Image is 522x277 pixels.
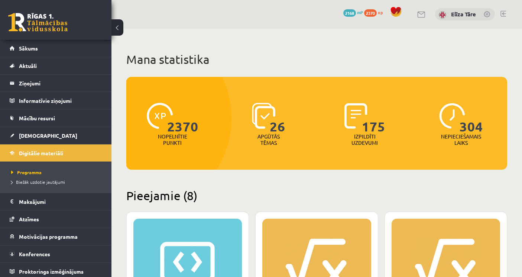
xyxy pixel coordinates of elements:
span: [DEMOGRAPHIC_DATA] [19,132,77,139]
span: Biežāk uzdotie jautājumi [11,179,65,185]
a: Konferences [10,245,102,263]
a: [DEMOGRAPHIC_DATA] [10,127,102,144]
span: mP [357,9,363,15]
span: Aktuāli [19,62,37,69]
a: Mācību resursi [10,110,102,127]
p: Izpildīti uzdevumi [350,133,379,146]
span: Mācību resursi [19,115,55,121]
span: Proktoringa izmēģinājums [19,268,84,275]
legend: Informatīvie ziņojumi [19,92,102,109]
img: icon-learned-topics-4a711ccc23c960034f471b6e78daf4a3bad4a20eaf4de84257b87e66633f6470.svg [252,103,275,129]
a: Rīgas 1. Tālmācības vidusskola [8,13,68,32]
span: 304 [460,103,483,133]
img: icon-completed-tasks-ad58ae20a441b2904462921112bc710f1caf180af7a3daa7317a5a94f2d26646.svg [344,103,367,129]
legend: Ziņojumi [19,75,102,92]
span: 2168 [343,9,356,17]
span: Atzīmes [19,216,39,222]
span: xp [378,9,383,15]
a: Digitālie materiāli [10,144,102,162]
span: Digitālie materiāli [19,150,63,156]
a: Atzīmes [10,211,102,228]
span: Motivācijas programma [19,233,78,240]
legend: Maksājumi [19,193,102,210]
a: Programma [11,169,104,176]
p: Nepieciešamais laiks [441,133,481,146]
p: Apgūtās tēmas [254,133,283,146]
span: 26 [270,103,285,133]
span: 175 [362,103,385,133]
p: Nopelnītie punkti [158,133,187,146]
span: 2370 [167,103,198,133]
img: icon-clock-7be60019b62300814b6bd22b8e044499b485619524d84068768e800edab66f18.svg [439,103,465,129]
a: Maksājumi [10,193,102,210]
span: Sākums [19,45,38,52]
img: icon-xp-0682a9bc20223a9ccc6f5883a126b849a74cddfe5390d2b41b4391c66f2066e7.svg [147,103,173,129]
a: 2370 xp [364,9,386,15]
h1: Mana statistika [126,52,507,67]
img: Elīza Tāre [439,11,446,19]
a: Sākums [10,40,102,57]
a: Motivācijas programma [10,228,102,245]
a: Elīza Tāre [451,10,476,18]
a: 2168 mP [343,9,363,15]
a: Ziņojumi [10,75,102,92]
span: 2370 [364,9,377,17]
a: Biežāk uzdotie jautājumi [11,179,104,185]
a: Informatīvie ziņojumi [10,92,102,109]
span: Konferences [19,251,50,257]
a: Aktuāli [10,57,102,74]
h2: Pieejamie (8) [126,188,507,203]
span: Programma [11,169,42,175]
